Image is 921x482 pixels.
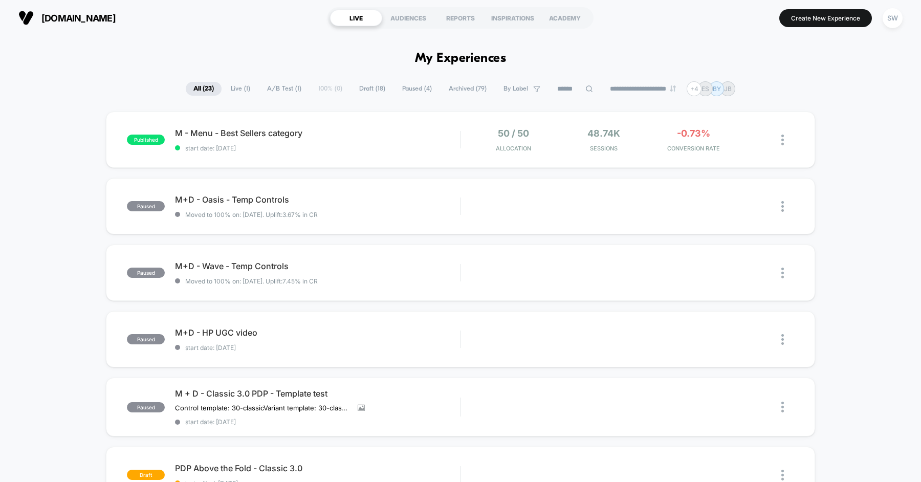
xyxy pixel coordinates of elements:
[175,327,460,338] span: M+D - HP UGC video
[223,82,258,96] span: Live ( 1 )
[175,344,460,352] span: start date: [DATE]
[713,85,721,93] p: BY
[15,10,119,26] button: [DOMAIN_NAME]
[175,261,460,271] span: M+D - Wave - Temp Controls
[724,85,732,93] p: JB
[701,85,709,93] p: ES
[880,8,906,29] button: SW
[487,10,539,26] div: INSPIRATIONS
[498,128,529,139] span: 50 / 50
[781,402,784,412] img: close
[587,128,620,139] span: 48.74k
[185,211,318,218] span: Moved to 100% on: [DATE] . Uplift: 3.67% in CR
[175,144,460,152] span: start date: [DATE]
[18,10,34,26] img: Visually logo
[883,8,903,28] div: SW
[781,470,784,480] img: close
[779,9,872,27] button: Create New Experience
[677,128,710,139] span: -0.73%
[781,268,784,278] img: close
[394,82,440,96] span: Paused ( 4 )
[175,194,460,205] span: M+D - Oasis - Temp Controls
[175,404,350,412] span: Control template: 30-classicVariant template: 30-classic-a-b
[175,418,460,426] span: start date: [DATE]
[259,82,309,96] span: A/B Test ( 1 )
[687,81,701,96] div: + 4
[781,334,784,345] img: close
[781,201,784,212] img: close
[441,82,494,96] span: Archived ( 79 )
[781,135,784,145] img: close
[352,82,393,96] span: Draft ( 18 )
[670,85,676,92] img: end
[330,10,382,26] div: LIVE
[41,13,116,24] span: [DOMAIN_NAME]
[175,463,460,473] span: PDP Above the Fold - Classic 3.0
[175,128,460,138] span: M - Menu - Best Sellers category
[651,145,736,152] span: CONVERSION RATE
[539,10,591,26] div: ACADEMY
[415,51,507,66] h1: My Experiences
[561,145,646,152] span: Sessions
[496,145,531,152] span: Allocation
[175,388,460,399] span: M + D - Classic 3.0 PDP - Template test
[185,277,318,285] span: Moved to 100% on: [DATE] . Uplift: 7.45% in CR
[382,10,434,26] div: AUDIENCES
[503,85,528,93] span: By Label
[434,10,487,26] div: REPORTS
